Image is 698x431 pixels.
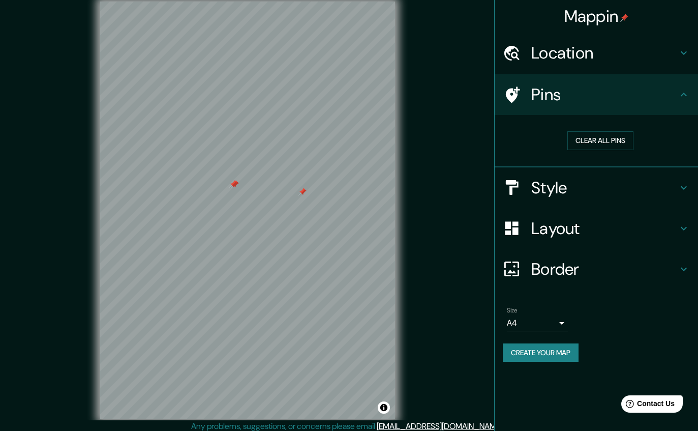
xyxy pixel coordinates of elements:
div: Border [495,249,698,290]
label: Size [507,306,518,314]
button: Clear all pins [567,131,633,150]
h4: Style [531,178,678,198]
div: Layout [495,208,698,249]
div: Pins [495,74,698,115]
h4: Border [531,259,678,279]
h4: Mappin [564,6,629,26]
div: Location [495,33,698,73]
div: Style [495,167,698,208]
button: Create your map [503,343,579,362]
h4: Location [531,43,678,63]
h4: Layout [531,218,678,239]
h4: Pins [531,84,678,105]
iframe: Help widget launcher [608,391,687,420]
img: pin-icon.png [620,14,628,22]
canvas: Map [100,2,395,419]
div: A4 [507,315,568,331]
button: Toggle attribution [378,401,390,414]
